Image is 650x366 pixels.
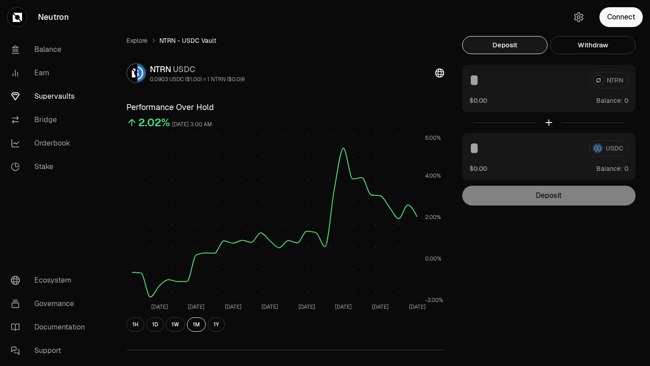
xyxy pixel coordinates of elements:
button: 1Y [208,317,225,332]
div: 0.0903 USDC ($1.00) = 1 NTRN ($0.09) [150,76,245,83]
a: Explore [126,36,148,45]
img: NTRN Logo [127,64,135,82]
img: USDC Logo [137,64,145,82]
a: Stake [4,155,97,178]
tspan: [DATE] [225,303,241,311]
tspan: [DATE] [409,303,426,311]
tspan: [DATE] [261,303,278,311]
a: Supervaults [4,85,97,108]
button: 1M [187,317,206,332]
tspan: [DATE] [151,303,168,311]
a: Governance [4,292,97,316]
tspan: 0.00% [425,255,441,262]
span: NTRN - USDC Vault [159,36,216,45]
tspan: 2.00% [425,214,441,221]
tspan: [DATE] [372,303,389,311]
div: [DATE] 3:00 AM [172,119,212,130]
a: Bridge [4,108,97,132]
button: Connect [599,7,643,27]
tspan: [DATE] [335,303,352,311]
a: Earn [4,61,97,85]
button: Withdraw [550,36,636,54]
div: 2.02% [138,115,170,130]
button: $0.00 [469,164,487,173]
span: Balance: [596,96,622,105]
span: USDC [173,64,195,74]
button: $0.00 [469,96,487,105]
h3: Performance Over Hold [126,101,444,114]
a: Ecosystem [4,269,97,292]
tspan: -2.00% [425,297,443,304]
button: Deposit [462,36,548,54]
button: 1W [166,317,185,332]
tspan: 6.00% [425,134,441,142]
button: 1H [126,317,144,332]
tspan: [DATE] [298,303,315,311]
tspan: [DATE] [188,303,204,311]
div: NTRN [150,63,245,76]
a: Support [4,339,97,362]
a: Documentation [4,316,97,339]
button: 1D [146,317,164,332]
tspan: 4.00% [425,172,441,179]
span: Balance: [596,164,622,173]
nav: breadcrumb [126,36,444,45]
a: Orderbook [4,132,97,155]
a: Balance [4,38,97,61]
